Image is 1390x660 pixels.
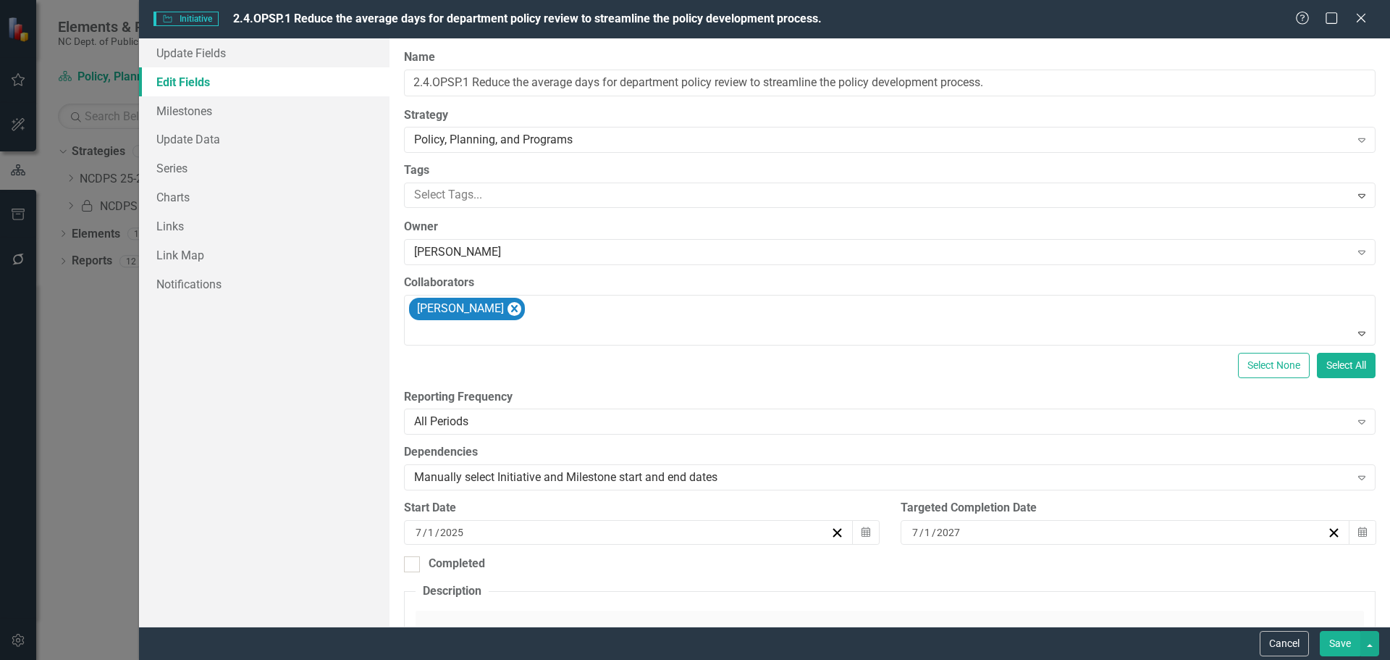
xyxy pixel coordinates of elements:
[413,298,506,319] div: [PERSON_NAME]
[139,270,389,298] a: Notifications
[139,183,389,212] a: Charts
[901,500,1376,517] div: Targeted Completion Date
[507,302,521,316] div: Remove Elizabeth Musto
[139,154,389,183] a: Series
[414,414,1350,430] div: All Periods
[404,107,1376,124] label: Strategy
[139,38,389,67] a: Update Fields
[1317,353,1376,378] button: Select All
[1260,631,1309,656] button: Cancel
[435,526,439,539] span: /
[139,96,389,125] a: Milestones
[416,583,489,600] legend: Description
[404,500,879,517] div: Start Date
[139,67,389,96] a: Edit Fields
[404,49,1376,66] label: Name
[404,389,1376,406] label: Reporting Frequency
[404,275,1376,291] label: Collaborators
[414,132,1350,149] div: Policy, Planning, and Programs
[1320,631,1360,656] button: Save
[429,556,485,572] div: Completed
[153,12,219,26] span: Initiative
[423,526,427,539] span: /
[404,219,1376,235] label: Owner
[139,241,389,270] a: Link Map
[139,212,389,241] a: Links
[414,469,1350,486] div: Manually select Initiative and Milestone start and end dates
[919,526,924,539] span: /
[1238,353,1310,378] button: Select None
[932,526,936,539] span: /
[233,12,822,25] span: 2.4.OPSP.1 Reduce the average days for department policy review to streamline the policy developm...
[404,444,1376,461] label: Dependencies
[414,244,1350,261] div: [PERSON_NAME]
[404,70,1376,96] input: Initiative Name
[139,125,389,154] a: Update Data
[404,162,1376,179] label: Tags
